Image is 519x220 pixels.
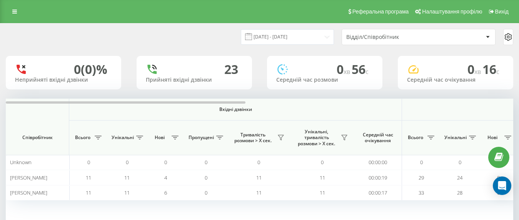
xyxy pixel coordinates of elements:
td: 00:00:17 [354,185,402,200]
span: 0 [257,159,260,166]
span: 0 [467,61,482,77]
span: Вхідні дзвінки [89,106,382,113]
span: 56 [352,61,369,77]
span: 11 [124,189,130,196]
span: 11 [320,174,325,181]
span: [PERSON_NAME] [10,174,47,181]
span: Всього [73,134,92,141]
span: Нові [150,134,169,141]
span: Унікальні [444,134,467,141]
span: 0 [497,174,500,181]
div: Відділ/Співробітник [346,34,438,40]
span: 11 [256,174,262,181]
span: 33 [419,189,424,196]
span: Середній час очікування [360,132,396,144]
span: 4 [164,174,167,181]
span: Вихід [495,8,509,15]
span: Unknown [10,159,32,166]
span: Пропущені [189,134,214,141]
span: 0 [87,159,90,166]
div: Неприйняті вхідні дзвінки [15,77,112,83]
div: 23 [224,62,238,77]
span: 11 [256,189,262,196]
span: 11 [320,189,325,196]
span: Унікальні [112,134,134,141]
span: Співробітник [12,134,62,141]
span: c [365,67,369,76]
td: 00:00:00 [354,155,402,170]
span: 0 [205,189,207,196]
span: 0 [420,159,423,166]
span: 0 [337,61,352,77]
span: 0 [126,159,128,166]
div: 0 (0)% [74,62,107,77]
span: 16 [482,61,499,77]
span: 6 [164,189,167,196]
span: 0 [205,159,207,166]
span: хв [474,67,482,76]
div: Середній час очікування [407,77,504,83]
span: 11 [124,174,130,181]
span: Тривалість розмови > Х сек. [231,132,275,144]
span: Всього [406,134,425,141]
span: 29 [419,174,424,181]
span: Реферальна програма [352,8,409,15]
span: 0 [321,159,324,166]
span: c [496,67,499,76]
div: Прийняті вхідні дзвінки [146,77,243,83]
span: 0 [205,174,207,181]
td: 00:00:19 [354,170,402,185]
span: 28 [457,189,462,196]
span: Налаштування профілю [422,8,482,15]
span: 11 [86,189,91,196]
span: хв [344,67,352,76]
span: [PERSON_NAME] [10,189,47,196]
span: 0 [459,159,461,166]
span: Унікальні, тривалість розмови > Х сек. [294,129,339,147]
span: Нові [483,134,502,141]
span: 24 [457,174,462,181]
span: 0 [164,159,167,166]
div: Open Intercom Messenger [493,176,511,195]
div: Середній час розмови [276,77,373,83]
span: 11 [86,174,91,181]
